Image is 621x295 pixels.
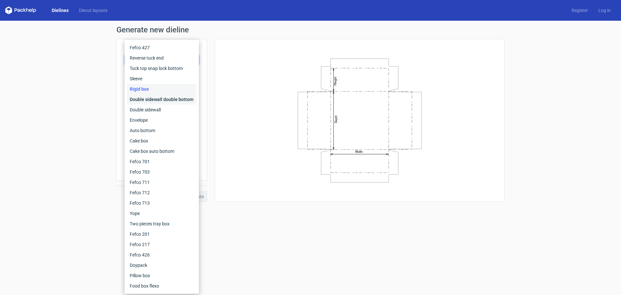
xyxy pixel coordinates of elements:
[127,281,196,291] div: Food box flexo
[47,7,74,14] a: Dielines
[127,146,196,156] div: Cake box auto bottom
[334,115,338,123] text: Depth
[127,177,196,187] div: Fefco 711
[127,105,196,115] div: Double sidewall
[333,76,337,85] text: Height
[127,260,196,270] div: Doypack
[593,7,616,14] a: Log in
[127,219,196,229] div: Two pieces tray box
[127,115,196,125] div: Envelope
[127,53,196,63] div: Reverse tuck end
[127,63,196,74] div: Tuck top snap lock bottom
[127,156,196,167] div: Fefco 701
[127,239,196,250] div: Fefco 217
[127,167,196,177] div: Fefco 703
[127,198,196,208] div: Fefco 713
[355,150,363,153] text: Width
[127,208,196,219] div: Yope
[127,270,196,281] div: Pillow box
[127,125,196,136] div: Auto bottom
[127,94,196,105] div: Double sidewall double bottom
[127,187,196,198] div: Fefco 712
[127,250,196,260] div: Fefco 426
[127,74,196,84] div: Sleeve
[127,136,196,146] div: Cake box
[74,7,113,14] a: Diecut layouts
[127,42,196,53] div: Fefco 427
[566,7,593,14] a: Register
[116,26,505,34] h1: Generate new dieline
[127,84,196,94] div: Rigid box
[127,229,196,239] div: Fefco 201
